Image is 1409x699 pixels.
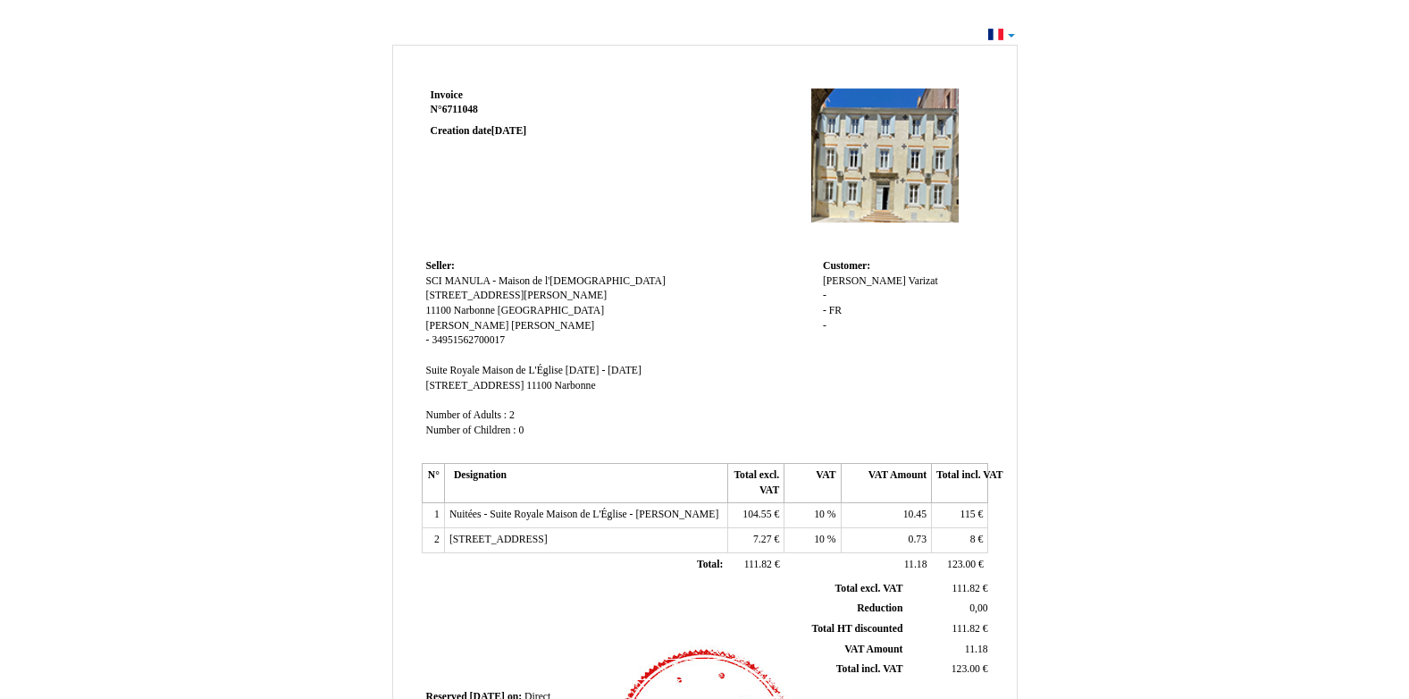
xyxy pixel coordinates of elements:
span: 11.18 [904,559,927,570]
td: € [727,528,784,553]
img: logo [785,88,984,223]
th: Designation [444,464,727,503]
span: Narbonne [454,305,495,316]
span: Suite Royale Maison de L'Église [426,365,563,376]
span: Varizat [909,275,938,287]
span: [GEOGRAPHIC_DATA] [498,305,604,316]
th: Total excl. VAT [727,464,784,503]
span: Narbonne [555,380,596,392]
th: VAT Amount [841,464,931,503]
span: Seller: [426,260,455,272]
td: € [932,552,988,577]
span: 11100 [526,380,551,392]
span: Number of Children : [426,425,516,436]
span: 6711048 [442,104,478,115]
span: 0,00 [969,602,987,614]
span: [STREET_ADDRESS] [449,534,548,545]
td: € [906,660,991,680]
td: € [906,579,991,599]
span: Customer: [823,260,870,272]
td: 1 [422,503,444,528]
span: 10.45 [903,509,927,520]
span: [DATE] [491,125,526,137]
span: - [426,334,430,346]
td: € [932,528,988,553]
span: 0 [518,425,524,436]
strong: Creation date [431,125,527,137]
td: € [727,503,784,528]
td: € [906,619,991,639]
span: Total: [697,559,723,570]
th: N° [422,464,444,503]
span: - [823,290,826,301]
span: [DATE] - [DATE] [566,365,642,376]
th: Total incl. VAT [932,464,988,503]
span: VAT Amount [844,644,902,655]
span: Nuitées - Suite Royale Maison de L'Église - [PERSON_NAME] [449,509,718,520]
span: 123.00 [952,663,980,675]
span: FR [829,305,842,316]
span: 111.82 [952,623,980,635]
td: % [784,528,841,553]
span: 104.55 [742,509,771,520]
span: [PERSON_NAME] [823,275,906,287]
td: % [784,503,841,528]
td: 2 [422,528,444,553]
span: Total incl. VAT [836,663,903,675]
span: SCI MANULA - Maison de l'[DEMOGRAPHIC_DATA] [426,275,666,287]
span: 8 [970,534,976,545]
span: - [823,305,826,316]
span: 10 [814,509,825,520]
span: [PERSON_NAME] [511,320,594,332]
span: Invoice [431,89,463,101]
span: 11.18 [965,644,988,655]
span: [STREET_ADDRESS] [426,380,524,392]
span: [PERSON_NAME] [426,320,509,332]
th: VAT [784,464,841,503]
span: 115 [960,509,976,520]
span: Reduction [857,602,902,614]
td: € [727,552,784,577]
span: Total HT discounted [811,623,902,635]
span: 123.00 [947,559,976,570]
span: 10 [814,534,825,545]
span: Number of Adults : [426,409,507,421]
span: 34951562700017 [432,334,505,346]
span: - [823,320,826,332]
span: 11100 [426,305,451,316]
span: 7.27 [753,534,771,545]
span: 111.82 [744,559,772,570]
strong: N° [431,103,644,117]
span: 2 [509,409,515,421]
span: Total excl. VAT [835,583,903,594]
span: [STREET_ADDRESS][PERSON_NAME] [426,290,608,301]
span: 0.73 [909,534,927,545]
span: 111.82 [952,583,980,594]
td: € [932,503,988,528]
